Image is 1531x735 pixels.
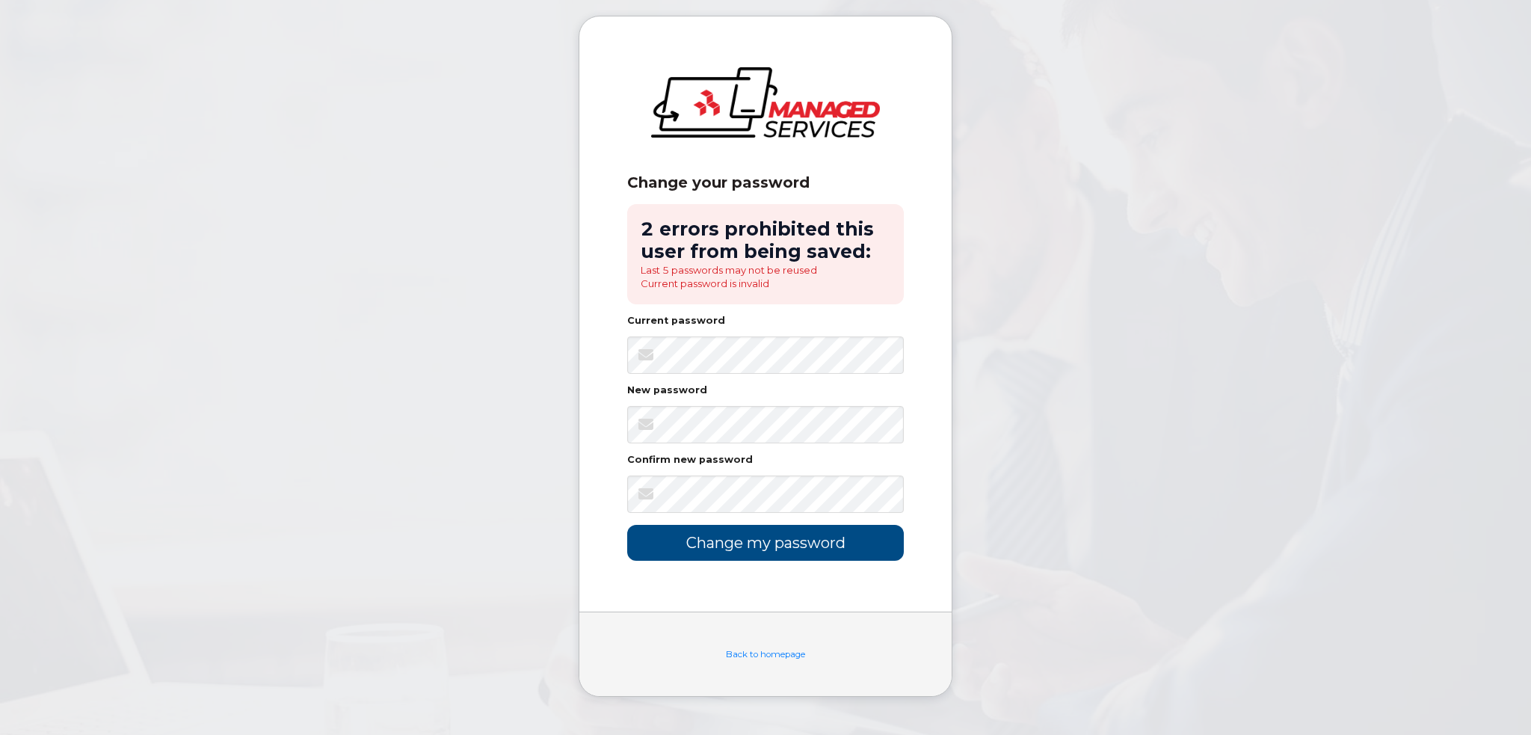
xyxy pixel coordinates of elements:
div: Change your password [627,173,904,192]
h2: 2 errors prohibited this user from being saved: [641,218,890,263]
label: Confirm new password [627,455,753,465]
input: Change my password [627,525,904,560]
a: Back to homepage [726,649,805,659]
li: Last 5 passwords may not be reused [641,263,890,277]
label: New password [627,386,707,396]
img: logo-large.png [651,67,880,138]
li: Current password is invalid [641,277,890,291]
label: Current password [627,316,725,326]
